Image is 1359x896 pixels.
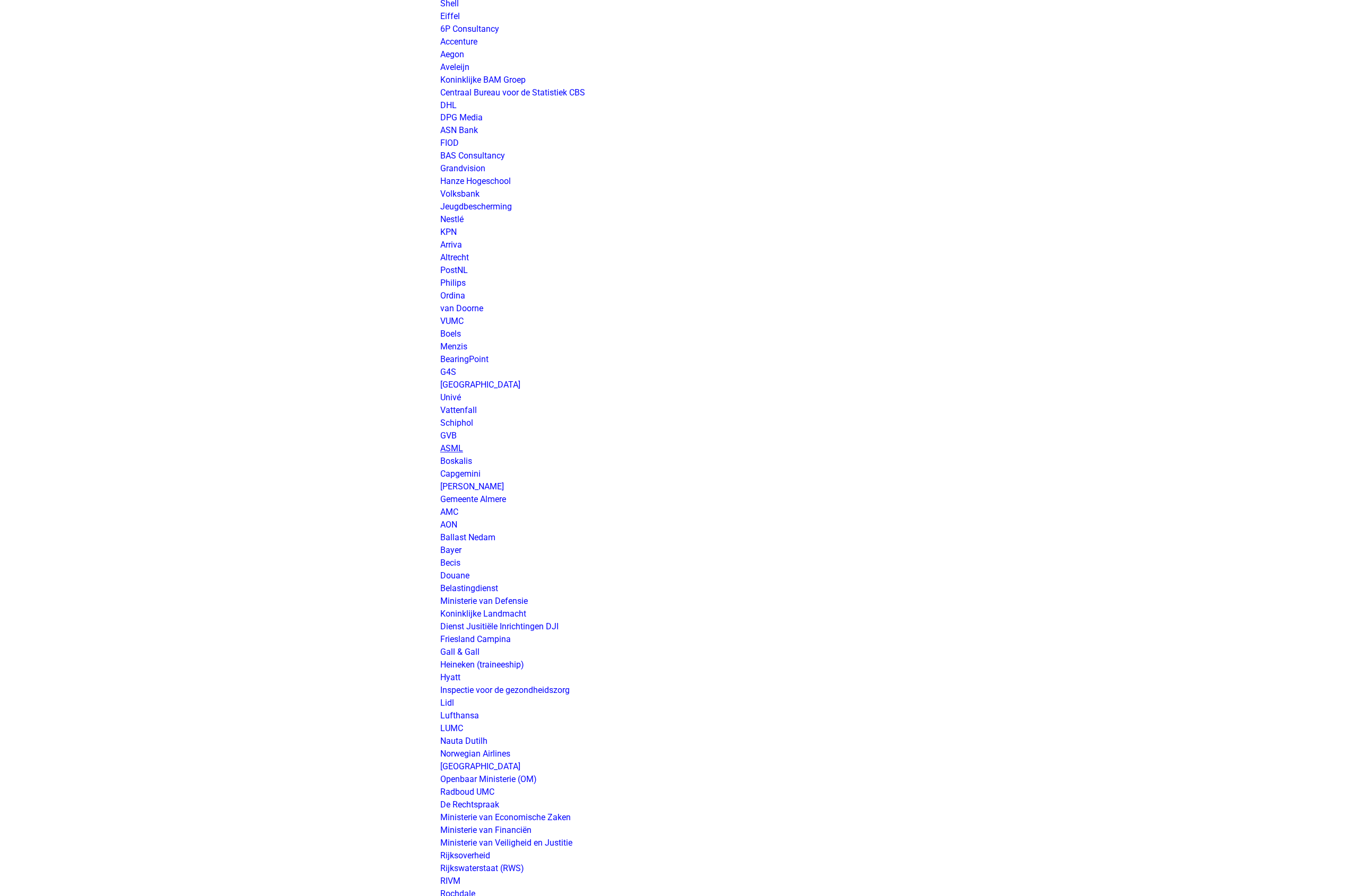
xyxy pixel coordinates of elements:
[440,647,480,657] a: Gall & Gall
[440,126,478,136] a: ASN Bank
[440,37,477,47] a: Accenture
[440,329,461,339] a: Boels
[440,864,524,874] a: Rijkswaterstaat (RWS)
[440,660,524,670] a: Heineken (traineeship)
[440,164,485,174] a: Grandvision
[440,49,464,59] a: Aegon
[440,571,469,581] a: Douane
[440,813,571,823] a: Ministerie van Economische Zaken
[440,762,520,772] a: [GEOGRAPHIC_DATA]
[440,11,460,21] a: Eiffel
[440,546,461,556] a: Bayer
[440,406,477,416] a: Vattenfall
[440,215,464,225] a: Nestlé
[440,622,559,632] a: Dienst Jusitiële Inrichtingen DJI
[440,202,512,212] a: Jeugdbescherming
[440,100,457,110] a: DHL
[440,367,456,377] a: G4S
[440,800,499,810] a: De Rechtspraak
[440,253,469,263] a: Altrecht
[440,113,483,123] a: DPG Media
[440,62,469,72] a: Aveleijn
[440,698,454,708] a: Lidl
[440,355,489,365] a: BearingPoint
[440,469,481,479] a: Capgemini
[440,75,526,85] a: Koninklijke BAM Groep
[440,851,490,861] a: Rijksoverheid
[440,138,459,148] a: FIOD
[440,673,460,683] a: Hyatt
[440,456,472,467] a: Boskalis
[440,596,528,607] a: Ministerie van Defensie
[440,825,532,836] a: Ministerie van Financiën
[440,278,466,288] a: Philips
[440,533,495,543] a: Ballast Nedam
[440,151,505,161] a: BAS Consultancy
[440,266,468,276] a: PostNL
[440,380,520,390] a: [GEOGRAPHIC_DATA]
[440,558,460,568] a: Becis
[440,393,461,403] a: Univé
[440,609,526,619] a: Koninklijke Landmacht
[440,291,465,301] a: Ordina
[440,507,458,517] a: AMC
[440,787,494,797] a: Radboud UMC
[440,584,498,594] a: Belastingdienst
[440,444,463,454] a: ASML
[440,635,511,645] a: Friesland Campina
[440,431,457,441] a: GVB
[440,227,457,238] a: KPN
[440,24,499,34] a: 6P Consultancy
[440,189,480,199] a: Volksbank
[440,775,537,785] a: Openbaar Ministerie (OM)
[440,317,464,327] a: VUMC
[440,304,483,314] a: van Doorne
[440,520,457,530] a: AON
[440,711,479,721] a: Lufthansa
[440,495,506,505] a: Gemeente Almere
[440,686,570,696] a: Inspectie voor de gezondheidszorg
[440,418,473,428] a: Schiphol
[440,736,487,746] a: Nauta Dutilh
[440,876,460,886] a: RIVM
[440,749,510,759] a: Norwegian Airlines
[440,342,467,352] a: Menzis
[440,838,572,848] a: Ministerie van Veiligheid en Justitie
[440,724,463,734] a: LUMC
[440,87,585,98] a: Centraal Bureau voor de Statistiek CBS
[440,482,504,492] a: [PERSON_NAME]
[440,240,462,250] a: Arriva
[440,177,511,187] a: Hanze Hogeschool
